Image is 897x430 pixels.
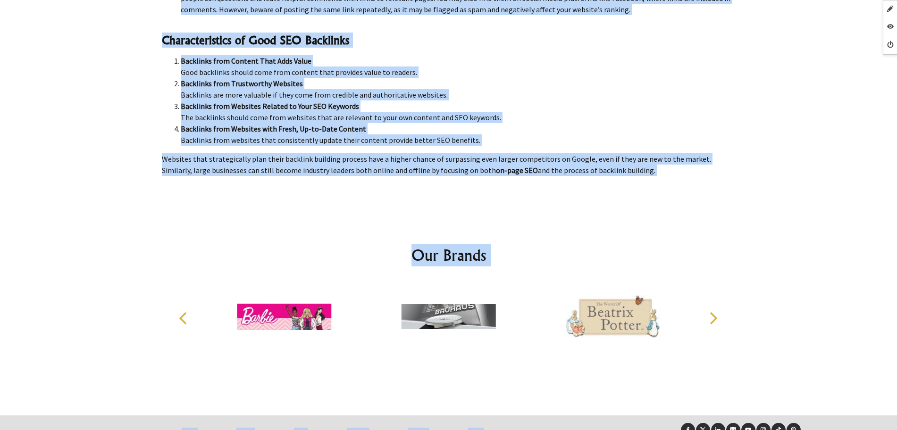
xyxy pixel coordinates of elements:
[181,55,736,78] li: Good backlinks should come from content that provides value to readers.
[566,281,660,352] img: Beatrix Potter
[237,281,331,352] img: Barbie
[169,244,728,266] h2: Our Brands
[181,123,736,146] li: Backlinks from websites that consistently update their content provide better SEO benefits.
[181,56,311,66] strong: Backlinks from Content That Adds Value
[181,100,736,123] li: The backlinks should come from websites that are relevant to your own content and SEO keywords.
[181,79,303,88] strong: Backlinks from Trustworthy Websites
[401,281,495,352] img: Bauhaus Watches
[174,308,195,329] button: Previous
[496,165,538,175] strong: on-page SEO
[162,153,736,176] p: Websites that strategically plan their backlink building process have a higher chance of surpassi...
[162,33,349,47] strong: Characteristics of Good SEO Backlinks
[181,124,366,133] strong: Backlinks from Websites with Fresh, Up-to-Date Content
[181,101,359,111] strong: Backlinks from Websites Related to Your SEO Keywords
[703,308,723,329] button: Next
[181,78,736,100] li: Backlinks are more valuable if they come from credible and authoritative websites.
